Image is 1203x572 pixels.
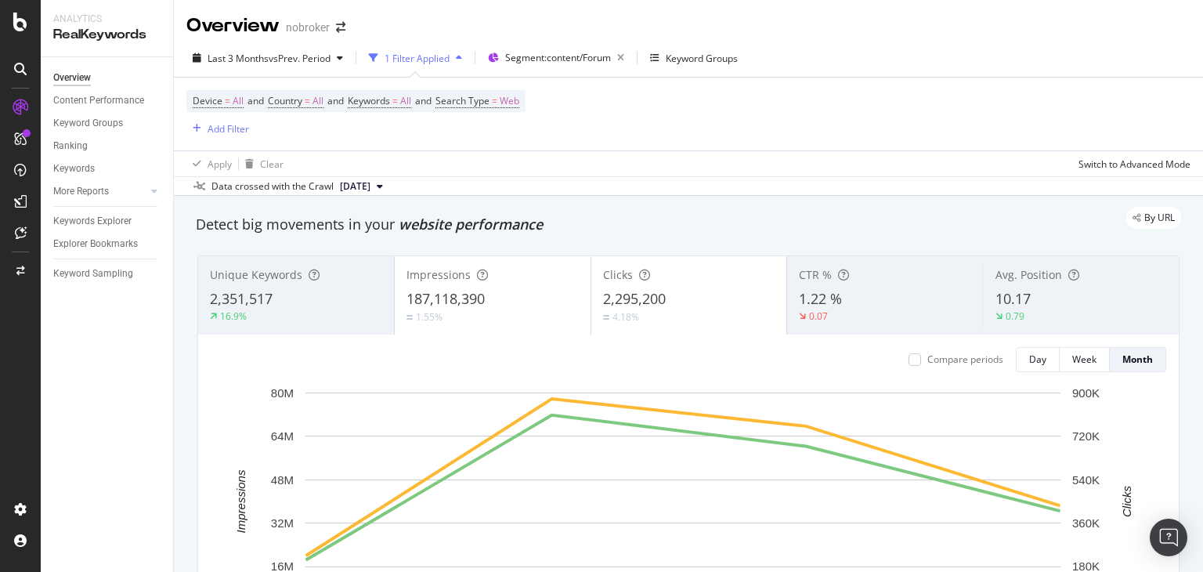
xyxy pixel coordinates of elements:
[1029,353,1046,366] div: Day
[305,94,310,107] span: =
[53,70,162,86] a: Overview
[1122,353,1153,366] div: Month
[505,51,611,64] span: Segment: content/Forum
[233,90,244,112] span: All
[1110,347,1166,372] button: Month
[286,20,330,35] div: nobroker
[1072,386,1100,400] text: 900K
[225,94,230,107] span: =
[271,386,294,400] text: 80M
[208,122,249,136] div: Add Filter
[1072,353,1096,366] div: Week
[268,94,302,107] span: Country
[603,289,666,308] span: 2,295,200
[340,179,370,194] span: 2025 Sep. 1st
[1144,213,1175,223] span: By URL
[603,315,609,320] img: Equal
[220,310,247,323] div: 16.9%
[234,469,247,533] text: Impressions
[644,45,744,71] button: Keyword Groups
[500,90,519,112] span: Web
[1072,516,1100,530] text: 360K
[416,310,443,324] div: 1.55%
[1150,519,1187,556] div: Open Intercom Messenger
[210,289,273,308] span: 2,351,517
[1072,473,1100,487] text: 540K
[1120,485,1133,516] text: Clicks
[995,289,1031,308] span: 10.17
[53,183,146,200] a: More Reports
[406,289,485,308] span: 187,118,390
[406,315,413,320] img: Equal
[271,516,294,530] text: 32M
[334,177,389,196] button: [DATE]
[385,52,450,65] div: 1 Filter Applied
[208,157,232,171] div: Apply
[211,179,334,194] div: Data crossed with the Crawl
[415,94,432,107] span: and
[1072,429,1100,443] text: 720K
[799,267,832,282] span: CTR %
[247,94,264,107] span: and
[336,22,345,33] div: arrow-right-arrow-left
[239,151,284,176] button: Clear
[1006,310,1024,323] div: 0.79
[53,213,162,230] a: Keywords Explorer
[53,236,138,252] div: Explorer Bookmarks
[53,13,161,26] div: Analytics
[53,138,88,154] div: Ranking
[53,213,132,230] div: Keywords Explorer
[186,151,232,176] button: Apply
[53,266,162,282] a: Keyword Sampling
[53,236,162,252] a: Explorer Bookmarks
[799,289,842,308] span: 1.22 %
[53,266,133,282] div: Keyword Sampling
[406,267,471,282] span: Impressions
[1126,207,1181,229] div: legacy label
[208,52,269,65] span: Last 3 Months
[1060,347,1110,372] button: Week
[53,183,109,200] div: More Reports
[363,45,468,71] button: 1 Filter Applied
[435,94,490,107] span: Search Type
[666,52,738,65] div: Keyword Groups
[193,94,222,107] span: Device
[269,52,331,65] span: vs Prev. Period
[327,94,344,107] span: and
[53,92,162,109] a: Content Performance
[271,429,294,443] text: 64M
[612,310,639,324] div: 4.18%
[53,70,91,86] div: Overview
[271,473,294,487] text: 48M
[1016,347,1060,372] button: Day
[312,90,323,112] span: All
[186,13,280,39] div: Overview
[53,115,123,132] div: Keyword Groups
[348,94,390,107] span: Keywords
[392,94,398,107] span: =
[53,161,95,177] div: Keywords
[482,45,630,71] button: Segment:content/Forum
[603,267,633,282] span: Clicks
[53,92,144,109] div: Content Performance
[1078,157,1190,171] div: Switch to Advanced Mode
[995,267,1062,282] span: Avg. Position
[53,161,162,177] a: Keywords
[186,119,249,138] button: Add Filter
[1072,151,1190,176] button: Switch to Advanced Mode
[53,115,162,132] a: Keyword Groups
[260,157,284,171] div: Clear
[186,45,349,71] button: Last 3 MonthsvsPrev. Period
[53,26,161,44] div: RealKeywords
[53,138,162,154] a: Ranking
[927,353,1003,366] div: Compare periods
[492,94,497,107] span: =
[210,267,302,282] span: Unique Keywords
[809,310,828,323] div: 0.07
[400,90,411,112] span: All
